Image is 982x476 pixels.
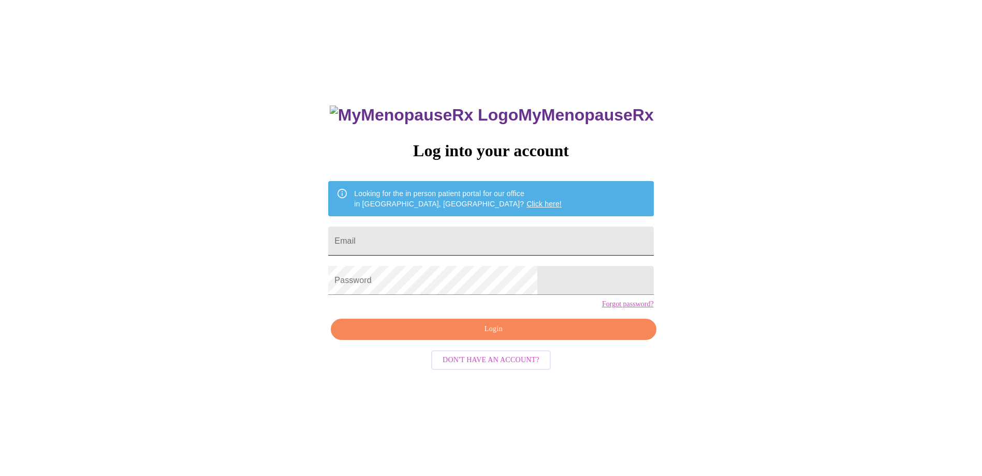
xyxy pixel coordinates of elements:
h3: Log into your account [328,141,653,160]
button: Login [331,319,656,340]
h3: MyMenopauseRx [330,106,654,125]
a: Click here! [526,200,562,208]
span: Login [343,323,644,336]
div: Looking for the in person patient portal for our office in [GEOGRAPHIC_DATA], [GEOGRAPHIC_DATA]? [354,184,562,213]
span: Don't have an account? [443,354,539,367]
a: Don't have an account? [429,354,553,363]
button: Don't have an account? [431,350,551,370]
a: Forgot password? [602,300,654,308]
img: MyMenopauseRx Logo [330,106,518,125]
